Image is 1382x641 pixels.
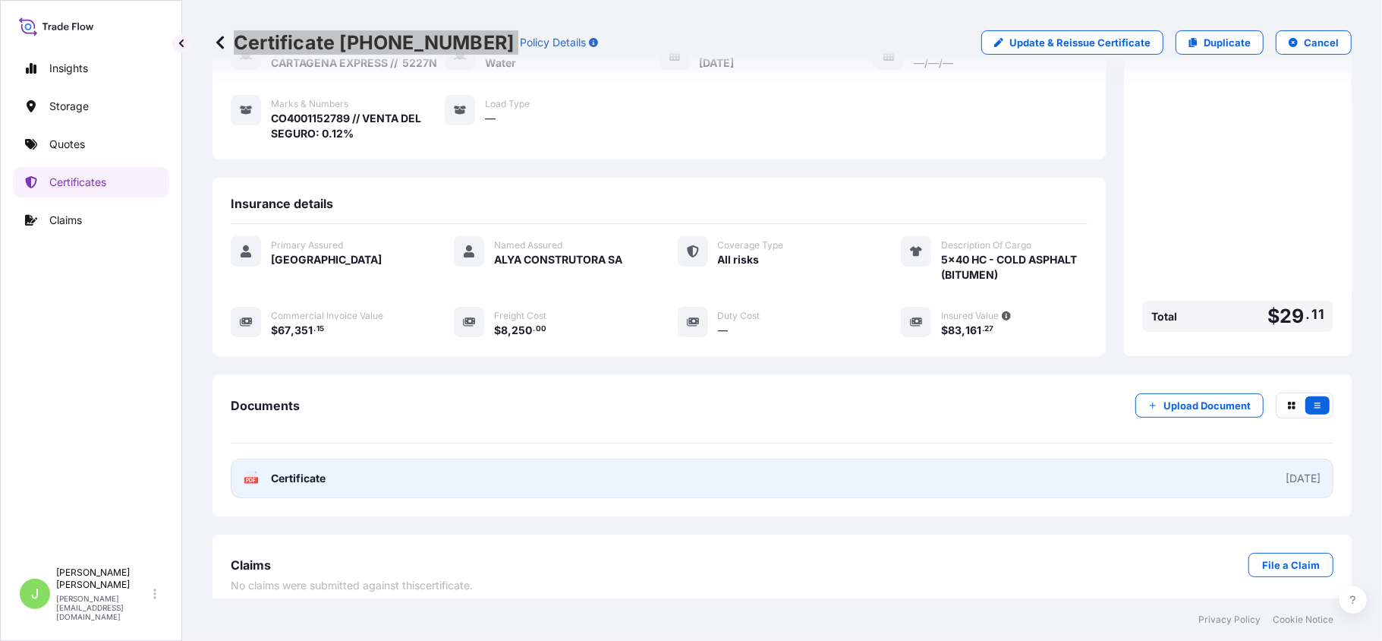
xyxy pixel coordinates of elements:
span: Insurance details [231,196,333,211]
span: $ [494,325,501,336]
span: , [508,325,512,336]
span: Total [1151,309,1177,324]
span: Duty Cost [718,310,760,322]
span: 15 [316,327,324,332]
a: Storage [13,91,169,122]
p: [PERSON_NAME] [PERSON_NAME] [56,567,150,591]
p: Insights [49,61,88,76]
span: Freight Cost [494,310,546,322]
span: Documents [231,398,300,413]
div: [DATE] [1286,471,1321,486]
span: Claims [231,557,271,573]
span: Certificate [271,471,326,486]
span: 67 [278,325,291,336]
span: CO4001152789 // VENTA DEL SEGURO: 0.12% [271,111,445,141]
p: Upload Document [1163,398,1251,413]
span: All risks [718,252,760,267]
text: PDF [247,478,257,483]
span: J [31,586,39,602]
span: 29 [1280,307,1304,326]
p: Cancel [1304,35,1339,50]
span: Primary Assured [271,239,343,251]
span: 5x40 HC - COLD ASPHALT (BITUMEN) [941,252,1088,283]
span: . [533,327,535,332]
span: [GEOGRAPHIC_DATA] [271,252,382,267]
p: Update & Reissue Certificate [1009,35,1151,50]
span: Commercial Invoice Value [271,310,383,322]
a: PDFCertificate[DATE] [231,459,1333,498]
a: Claims [13,205,169,235]
p: File a Claim [1262,557,1320,573]
p: Certificates [49,175,106,190]
span: $ [271,325,278,336]
span: , [962,325,965,336]
span: — [485,111,496,126]
span: ALYA CONSTRUTORA SA [494,252,622,267]
span: $ [941,325,948,336]
a: Duplicate [1176,30,1264,55]
a: Quotes [13,129,169,159]
button: Cancel [1276,30,1352,55]
span: . [313,327,316,332]
span: 00 [536,327,546,332]
span: — [718,323,729,338]
span: Description Of Cargo [941,239,1031,251]
span: . [1306,310,1311,319]
span: 250 [512,325,532,336]
span: 83 [948,325,962,336]
p: Storage [49,99,89,114]
span: 161 [965,325,981,336]
span: . [982,327,984,332]
span: Named Assured [494,239,562,251]
p: Duplicate [1204,35,1251,50]
a: Certificates [13,167,169,197]
a: File a Claim [1248,553,1333,577]
a: Insights [13,53,169,84]
span: Insured Value [941,310,999,322]
span: Load Type [485,98,530,110]
p: [PERSON_NAME][EMAIL_ADDRESS][DOMAIN_NAME] [56,594,150,621]
span: Coverage Type [718,239,784,251]
p: Certificate [PHONE_NUMBER] [212,30,514,55]
span: 11 [1312,310,1324,319]
a: Privacy Policy [1198,614,1261,626]
span: Marks & Numbers [271,98,348,110]
span: No claims were submitted against this certificate . [231,578,473,593]
p: Quotes [49,137,85,152]
span: 8 [501,325,508,336]
p: Policy Details [520,35,586,50]
button: Upload Document [1135,393,1264,418]
span: , [291,325,294,336]
span: 351 [294,325,313,336]
span: 27 [985,327,994,332]
a: Cookie Notice [1273,614,1333,626]
p: Claims [49,213,82,228]
span: $ [1267,307,1280,326]
a: Update & Reissue Certificate [981,30,1163,55]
